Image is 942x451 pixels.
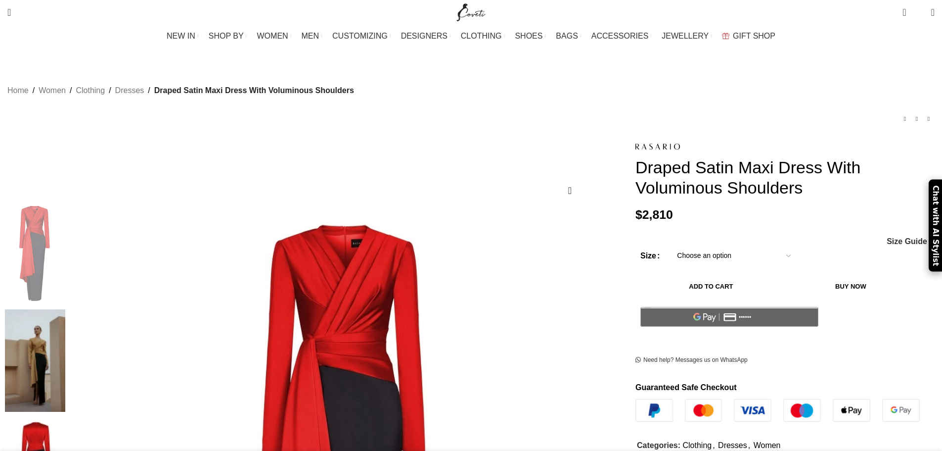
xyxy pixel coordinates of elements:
span: Size Guide [887,238,927,246]
span: 0 [916,10,923,17]
span: JEWELLERY [662,31,709,41]
nav: Breadcrumb [7,84,354,97]
a: SHOES [515,26,546,46]
a: ACCESSORIES [591,26,652,46]
span: WOMEN [257,31,288,41]
a: Clothing [682,441,712,450]
div: Main navigation [2,26,940,46]
span: CUSTOMIZING [332,31,388,41]
a: JEWELLERY [662,26,712,46]
a: Dresses [718,441,747,450]
label: Size [640,250,660,262]
a: GIFT SHOP [722,26,775,46]
span: MEN [302,31,319,41]
button: Pay with GPay [640,307,818,327]
img: GiftBag [722,33,729,39]
h1: Draped Satin Maxi Dress With Voluminous Shoulders [635,157,935,198]
span: Draped Satin Maxi Dress With Voluminous Shoulders [154,84,354,97]
strong: Guaranteed Safe Checkout [635,383,737,392]
a: BAGS [556,26,581,46]
a: Dresses [115,84,144,97]
a: 0 [897,2,911,22]
div: My Wishlist [914,2,924,22]
a: Women [754,441,781,450]
iframe: Secure payment input frame [638,332,820,333]
img: Rasario dress [5,309,65,412]
a: WOMEN [257,26,292,46]
a: CLOTHING [461,26,505,46]
span: DESIGNERS [401,31,448,41]
a: Women [39,84,66,97]
a: Next product [923,113,935,125]
a: Clothing [76,84,105,97]
a: DESIGNERS [401,26,451,46]
span: GIFT SHOP [733,31,775,41]
img: guaranteed-safe-checkout-bordered.j [635,399,920,422]
a: Site logo [454,7,488,16]
a: Home [7,84,29,97]
button: Add to cart [640,276,782,297]
span: SHOP BY [209,31,244,41]
span: SHOES [515,31,542,41]
a: NEW IN [167,26,199,46]
a: Previous product [899,113,911,125]
a: Search [2,2,16,22]
span: Categories: [637,441,680,450]
span: 0 [903,5,911,12]
img: Rasario Draped Satin Maxi Dress With Voluminous Shoulders [5,201,65,304]
span: CLOTHING [461,31,502,41]
img: Rasario [635,144,680,150]
bdi: 2,810 [635,208,673,221]
text: •••••• [739,314,752,321]
span: ACCESSORIES [591,31,649,41]
a: Need help? Messages us on WhatsApp [635,356,748,364]
a: SHOP BY [209,26,247,46]
a: Size Guide [886,238,927,246]
a: MEN [302,26,322,46]
button: Buy now [787,276,915,297]
span: NEW IN [167,31,195,41]
span: $ [635,208,642,221]
a: CUSTOMIZING [332,26,391,46]
span: BAGS [556,31,578,41]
